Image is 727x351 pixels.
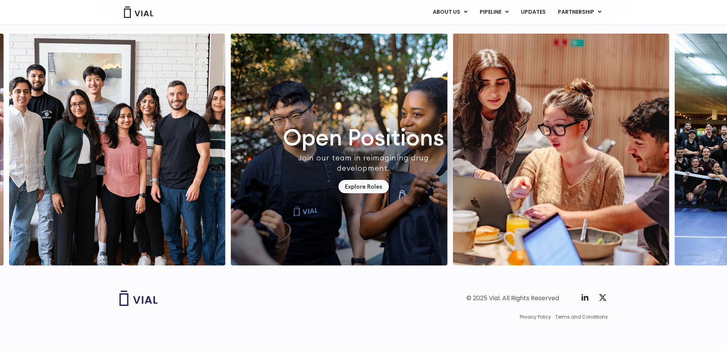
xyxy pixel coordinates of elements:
a: Terms and Conditions [555,314,608,320]
a: Explore Roles [339,180,389,193]
div: 1 / 7 [231,34,448,265]
div: © 2025 Vial. All Rights Reserved [466,294,559,302]
img: Vial logo wih "Vial" spelled out [119,291,158,306]
div: 2 / 7 [453,34,669,265]
a: UPDATES [515,6,551,19]
a: PARTNERSHIPMenu Toggle [552,6,608,19]
a: PIPELINEMenu Toggle [474,6,514,19]
a: Privacy Policy [520,314,551,320]
img: Vial Logo [123,6,154,18]
img: http://Group%20of%20smiling%20people%20posing%20for%20a%20picture [9,34,226,265]
div: 7 / 7 [9,34,226,265]
img: http://Group%20of%20people%20smiling%20wearing%20aprons [231,34,448,265]
a: ABOUT USMenu Toggle [427,6,473,19]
